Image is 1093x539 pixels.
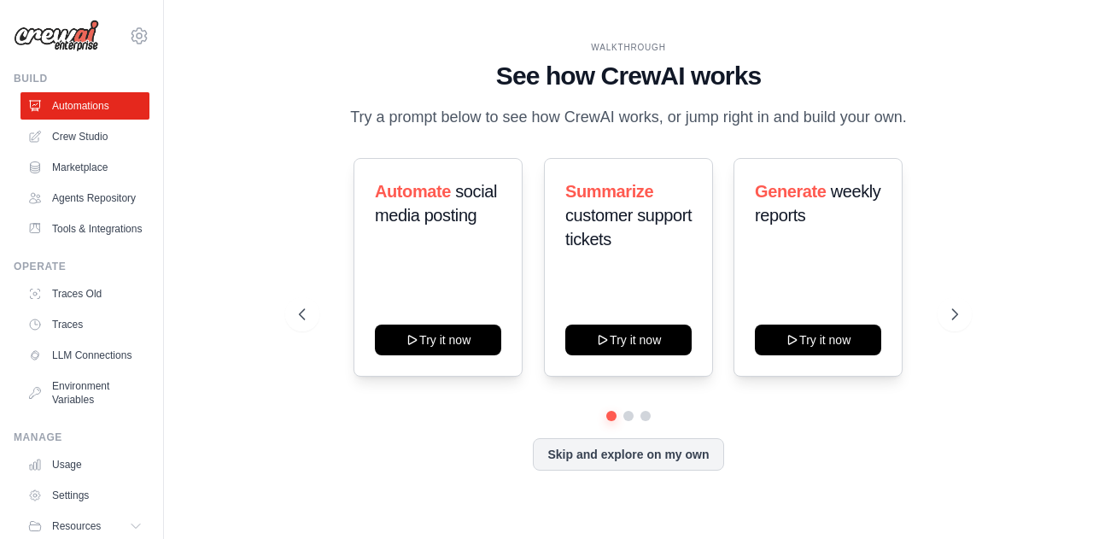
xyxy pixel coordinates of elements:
[375,325,501,355] button: Try it now
[299,41,957,54] div: WALKTHROUGH
[20,311,149,338] a: Traces
[52,519,101,533] span: Resources
[375,182,451,201] span: Automate
[565,182,653,201] span: Summarize
[565,206,692,249] span: customer support tickets
[20,280,149,308] a: Traces Old
[20,92,149,120] a: Automations
[14,431,149,444] div: Manage
[20,451,149,478] a: Usage
[755,182,827,201] span: Generate
[20,482,149,509] a: Settings
[20,154,149,181] a: Marketplace
[533,438,723,471] button: Skip and explore on my own
[755,182,880,225] span: weekly reports
[14,260,149,273] div: Operate
[342,105,915,130] p: Try a prompt below to see how CrewAI works, or jump right in and build your own.
[14,72,149,85] div: Build
[565,325,692,355] button: Try it now
[20,342,149,369] a: LLM Connections
[20,185,149,212] a: Agents Repository
[755,325,881,355] button: Try it now
[14,20,99,52] img: Logo
[299,61,957,91] h1: See how CrewAI works
[375,182,497,225] span: social media posting
[20,372,149,413] a: Environment Variables
[20,123,149,150] a: Crew Studio
[20,215,149,243] a: Tools & Integrations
